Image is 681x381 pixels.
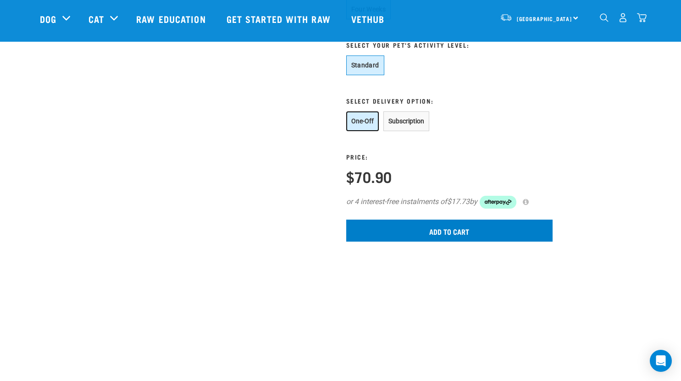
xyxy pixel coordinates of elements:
img: user.png [618,13,628,22]
h4: $70.90 [346,168,392,185]
button: Standard [346,55,384,75]
img: home-icon-1@2x.png [600,13,609,22]
a: Get started with Raw [217,0,342,37]
a: Raw Education [127,0,217,37]
a: Dog [40,12,56,26]
div: or 4 interest-free instalments of by [346,196,553,209]
img: van-moving.png [500,13,512,22]
a: Vethub [342,0,396,37]
img: home-icon@2x.png [637,13,647,22]
span: [GEOGRAPHIC_DATA] [517,17,572,20]
button: One-Off [346,111,379,131]
h3: Select Your Pet's Activity Level: [346,41,553,48]
input: Add to cart [346,220,553,242]
h3: Select Delivery Option: [346,97,553,104]
button: Subscription [383,111,429,131]
div: Open Intercom Messenger [650,350,672,372]
span: $17.73 [447,198,470,206]
a: Cat [89,12,104,26]
h3: Price: [346,153,392,160]
img: Afterpay [480,196,516,209]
